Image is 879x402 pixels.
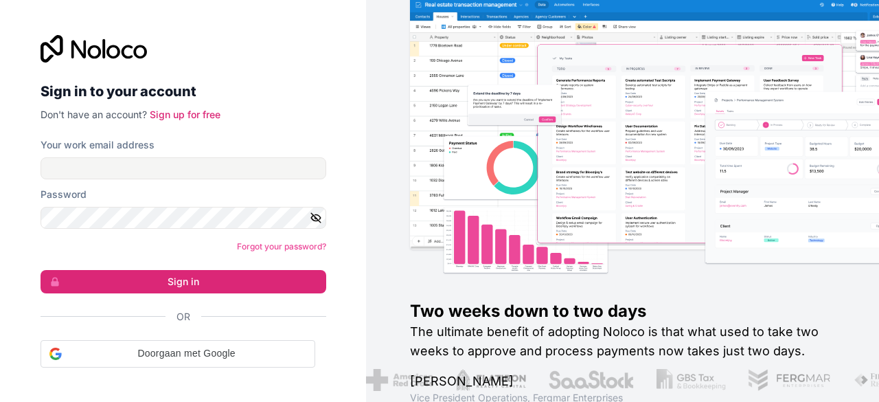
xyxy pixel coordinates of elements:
h2: The ultimate benefit of adopting Noloco is that what used to take two weeks to approve and proces... [410,322,835,361]
span: Don't have an account? [41,109,147,120]
h1: [PERSON_NAME] [410,372,835,391]
div: Doorgaan met Google [41,340,315,368]
label: Your work email address [41,138,155,152]
h1: Two weeks down to two days [410,300,835,322]
label: Password [41,188,87,201]
button: Sign in [41,270,326,293]
img: /assets/american-red-cross-BAupjrZR.png [366,369,433,391]
a: Forgot your password? [237,241,326,252]
input: Password [41,207,326,229]
span: Or [176,310,190,324]
h2: Sign in to your account [41,79,326,104]
span: Doorgaan met Google [67,346,306,361]
a: Sign up for free [150,109,220,120]
input: Email address [41,157,326,179]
